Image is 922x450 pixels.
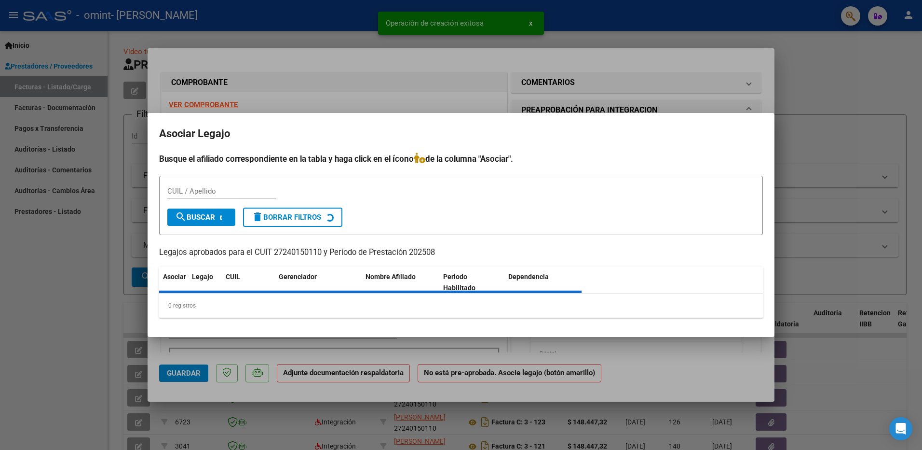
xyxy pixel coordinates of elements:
span: Legajo [192,273,213,281]
button: Borrar Filtros [243,208,342,227]
span: Periodo Habilitado [443,273,475,292]
div: 0 registros [159,294,763,318]
div: Open Intercom Messenger [889,417,912,440]
mat-icon: delete [252,211,263,223]
h2: Asociar Legajo [159,125,763,143]
span: Dependencia [508,273,549,281]
mat-icon: search [175,211,187,223]
datatable-header-cell: Asociar [159,267,188,298]
datatable-header-cell: Dependencia [504,267,582,298]
span: Buscar [175,213,215,222]
button: Buscar [167,209,235,226]
p: Legajos aprobados para el CUIT 27240150110 y Período de Prestación 202508 [159,247,763,259]
datatable-header-cell: Nombre Afiliado [362,267,439,298]
datatable-header-cell: CUIL [222,267,275,298]
span: Nombre Afiliado [366,273,416,281]
span: Asociar [163,273,186,281]
span: Borrar Filtros [252,213,321,222]
span: CUIL [226,273,240,281]
h4: Busque el afiliado correspondiente en la tabla y haga click en el ícono de la columna "Asociar". [159,153,763,165]
datatable-header-cell: Legajo [188,267,222,298]
span: Gerenciador [279,273,317,281]
datatable-header-cell: Gerenciador [275,267,362,298]
datatable-header-cell: Periodo Habilitado [439,267,504,298]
